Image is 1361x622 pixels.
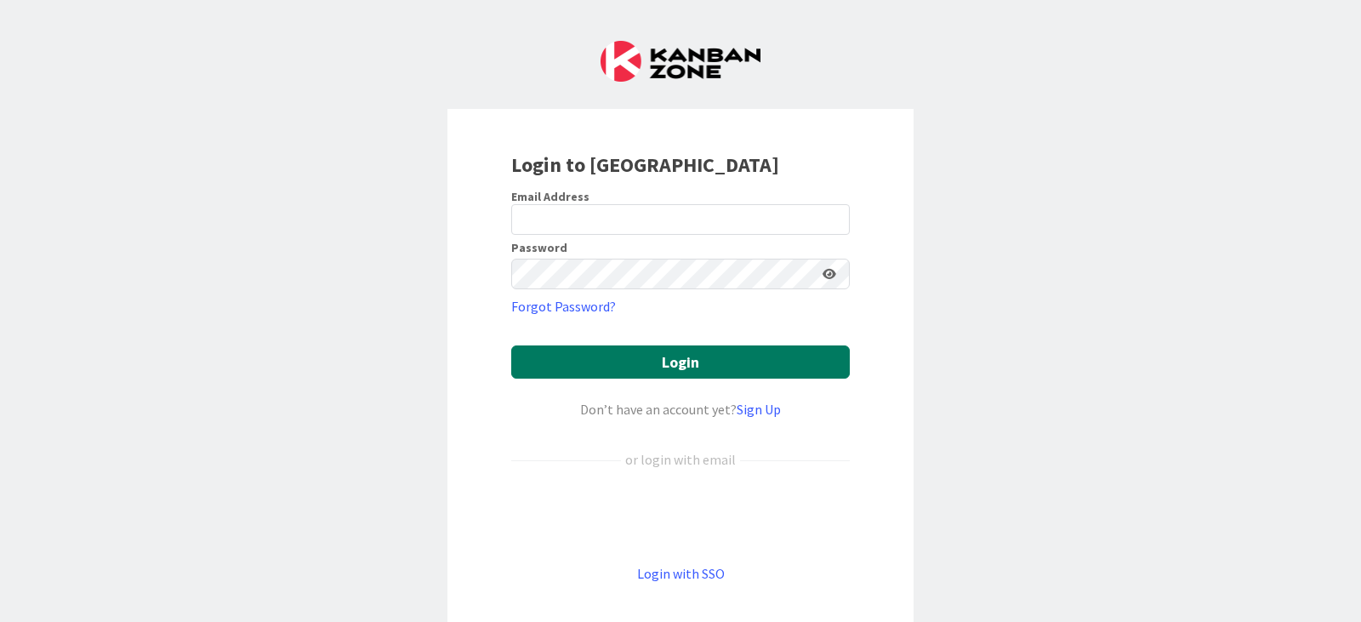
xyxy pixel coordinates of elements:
div: or login with email [621,449,740,470]
button: Login [511,345,850,379]
div: Don’t have an account yet? [511,399,850,419]
b: Login to [GEOGRAPHIC_DATA] [511,151,779,178]
a: Forgot Password? [511,296,616,317]
label: Password [511,242,567,254]
label: Email Address [511,189,589,204]
iframe: Sign in with Google Button [503,498,858,535]
a: Login with SSO [637,565,725,582]
img: Kanban Zone [601,41,760,82]
a: Sign Up [737,401,781,418]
